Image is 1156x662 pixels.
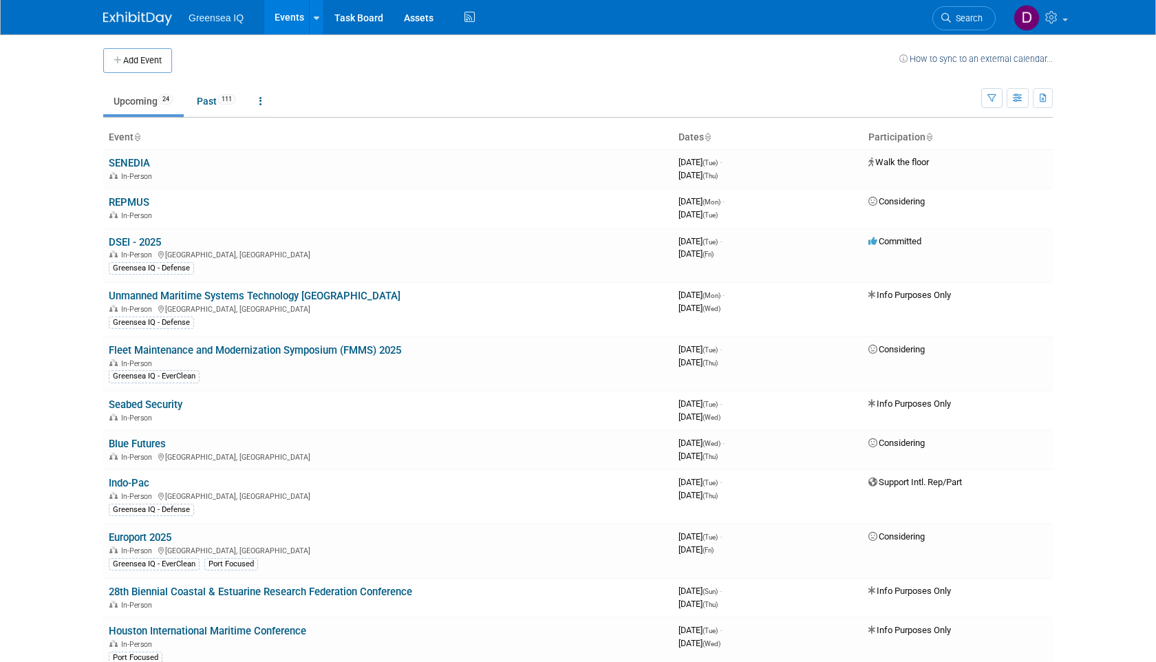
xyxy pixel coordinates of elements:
span: (Thu) [703,359,718,367]
div: Greensea IQ - Defense [109,262,194,275]
a: Seabed Security [109,398,182,411]
span: (Tue) [703,238,718,246]
span: [DATE] [678,236,722,246]
span: In-Person [121,453,156,462]
img: In-Person Event [109,172,118,179]
span: [DATE] [678,357,718,367]
span: - [720,586,722,596]
span: Info Purposes Only [868,586,951,596]
span: [DATE] [678,412,720,422]
th: Participation [863,126,1053,149]
img: In-Person Event [109,453,118,460]
span: (Wed) [703,440,720,447]
div: [GEOGRAPHIC_DATA], [GEOGRAPHIC_DATA] [109,248,667,259]
span: (Thu) [703,601,718,608]
div: [GEOGRAPHIC_DATA], [GEOGRAPHIC_DATA] [109,451,667,462]
span: (Fri) [703,546,714,554]
span: - [720,625,722,635]
span: Walk the floor [868,157,929,167]
span: [DATE] [678,477,722,487]
span: Info Purposes Only [868,290,951,300]
span: [DATE] [678,209,718,220]
a: Indo-Pac [109,477,149,489]
a: How to sync to an external calendar... [899,54,1053,64]
span: Info Purposes Only [868,625,951,635]
span: - [720,531,722,542]
span: Considering [868,344,925,354]
span: In-Person [121,492,156,501]
span: (Thu) [703,172,718,180]
span: Committed [868,236,921,246]
img: In-Person Event [109,211,118,218]
a: Upcoming24 [103,88,184,114]
a: Sort by Event Name [133,131,140,142]
img: In-Person Event [109,546,118,553]
img: In-Person Event [109,359,118,366]
span: [DATE] [678,290,725,300]
img: Derek Borrell [1014,5,1040,31]
span: In-Person [121,211,156,220]
a: 28th Biennial Coastal & Estuarine Research Federation Conference [109,586,412,598]
a: Search [932,6,996,30]
span: [DATE] [678,303,720,313]
div: [GEOGRAPHIC_DATA], [GEOGRAPHIC_DATA] [109,490,667,501]
span: (Thu) [703,492,718,500]
span: [DATE] [678,599,718,609]
span: - [722,438,725,448]
a: Unmanned Maritime Systems Technology [GEOGRAPHIC_DATA] [109,290,400,302]
img: In-Person Event [109,414,118,420]
span: In-Person [121,546,156,555]
span: Greensea IQ [189,12,244,23]
a: Fleet Maintenance and Modernization Symposium (FMMS) 2025 [109,344,401,356]
div: Greensea IQ - EverClean [109,558,200,570]
span: - [720,477,722,487]
a: SENEDIA [109,157,150,169]
span: Considering [868,531,925,542]
a: Houston International Maritime Conference [109,625,306,637]
button: Add Event [103,48,172,73]
span: Search [951,13,983,23]
span: In-Person [121,640,156,649]
span: - [720,344,722,354]
span: (Wed) [703,305,720,312]
span: (Mon) [703,198,720,206]
span: [DATE] [678,398,722,409]
a: Sort by Start Date [704,131,711,142]
span: In-Person [121,414,156,423]
span: - [722,196,725,206]
span: - [720,236,722,246]
a: Blue Futures [109,438,166,450]
span: (Tue) [703,627,718,634]
img: In-Person Event [109,640,118,647]
th: Event [103,126,673,149]
a: Past111 [186,88,246,114]
div: [GEOGRAPHIC_DATA], [GEOGRAPHIC_DATA] [109,544,667,555]
a: REPMUS [109,196,149,209]
span: [DATE] [678,170,718,180]
div: Port Focused [204,558,258,570]
div: Greensea IQ - EverClean [109,370,200,383]
span: Considering [868,438,925,448]
span: [DATE] [678,586,722,596]
span: - [722,290,725,300]
span: (Tue) [703,533,718,541]
span: 24 [158,94,173,105]
span: (Tue) [703,159,718,167]
span: (Mon) [703,292,720,299]
span: [DATE] [678,344,722,354]
span: [DATE] [678,196,725,206]
img: In-Person Event [109,492,118,499]
span: In-Person [121,359,156,368]
span: Support Intl. Rep/Part [868,477,962,487]
div: Greensea IQ - Defense [109,317,194,329]
span: In-Person [121,305,156,314]
span: [DATE] [678,490,718,500]
span: [DATE] [678,638,720,648]
span: [DATE] [678,438,725,448]
span: (Tue) [703,401,718,408]
img: In-Person Event [109,250,118,257]
span: Considering [868,196,925,206]
span: [DATE] [678,157,722,167]
span: 111 [217,94,236,105]
span: [DATE] [678,451,718,461]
